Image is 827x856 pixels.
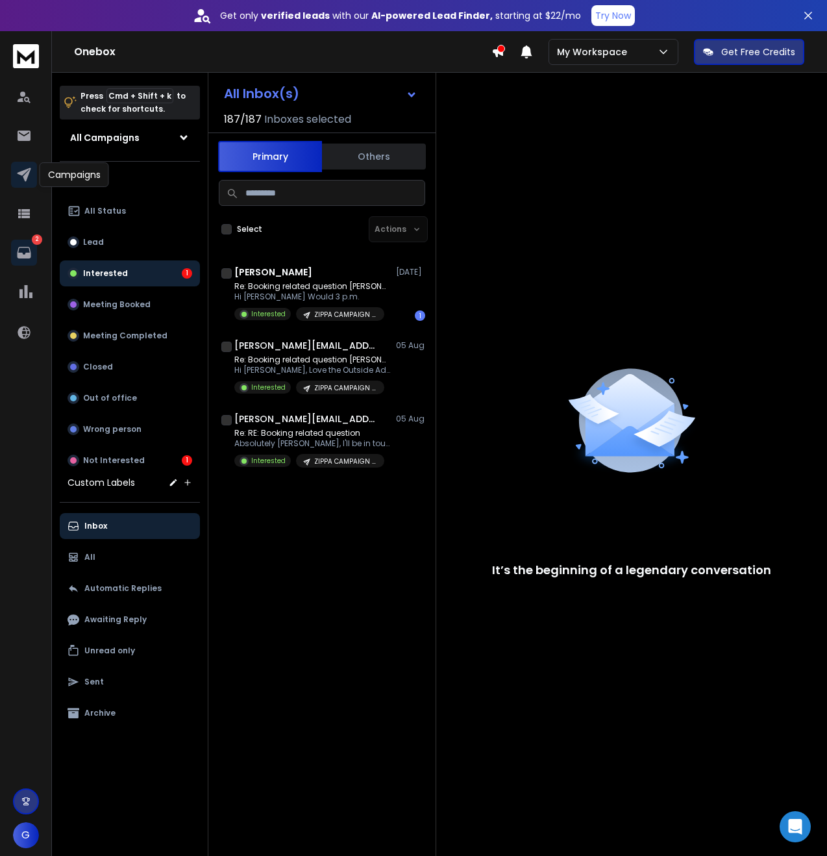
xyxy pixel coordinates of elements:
[60,700,200,726] button: Archive
[83,455,145,466] p: Not Interested
[60,125,200,151] button: All Campaigns
[13,44,39,68] img: logo
[591,5,635,26] button: Try Now
[60,198,200,224] button: All Status
[314,457,376,466] p: ZIPPA CAMPAIGN V1
[492,561,771,579] p: It’s the beginning of a legendary conversation
[396,267,425,277] p: [DATE]
[234,355,390,365] p: Re: Booking related question [PERSON_NAME]
[13,822,39,848] button: G
[84,614,147,625] p: Awaiting Reply
[234,365,390,375] p: Hi [PERSON_NAME], Love the Outside Adventures
[182,268,192,279] div: 1
[83,393,137,403] p: Out of office
[721,45,795,58] p: Get Free Credits
[234,266,312,279] h1: [PERSON_NAME]
[60,638,200,664] button: Unread only
[83,362,113,372] p: Closed
[84,583,162,594] p: Automatic Replies
[182,455,192,466] div: 1
[11,240,37,266] a: 2
[224,112,262,127] span: 187 / 187
[68,476,135,489] h3: Custom Labels
[322,142,426,171] button: Others
[40,162,109,187] div: Campaigns
[780,811,811,842] div: Open Intercom Messenger
[60,447,200,473] button: Not Interested1
[74,44,491,60] h1: Onebox
[60,544,200,570] button: All
[234,292,390,302] p: Hi [PERSON_NAME] Would 3 p.m.
[60,260,200,286] button: Interested1
[60,416,200,442] button: Wrong person
[251,309,286,319] p: Interested
[60,292,200,318] button: Meeting Booked
[83,299,151,310] p: Meeting Booked
[60,172,200,190] h3: Filters
[83,237,104,247] p: Lead
[264,112,351,127] h3: Inboxes selected
[314,310,376,320] p: ZIPPA CAMPAIGN V1
[60,669,200,695] button: Sent
[371,9,493,22] strong: AI-powered Lead Finder,
[60,229,200,255] button: Lead
[224,87,299,100] h1: All Inbox(s)
[261,9,330,22] strong: verified leads
[694,39,804,65] button: Get Free Credits
[83,424,142,434] p: Wrong person
[84,521,107,531] p: Inbox
[237,224,262,234] label: Select
[234,428,390,438] p: Re: RE: Booking related question
[234,281,390,292] p: Re: Booking related question [PERSON_NAME]
[220,9,581,22] p: Get only with our starting at $22/mo
[234,412,377,425] h1: [PERSON_NAME][EMAIL_ADDRESS][DOMAIN_NAME]
[415,310,425,321] div: 1
[84,708,116,718] p: Archive
[214,81,428,107] button: All Inbox(s)
[106,88,173,103] span: Cmd + Shift + k
[595,9,631,22] p: Try Now
[557,45,632,58] p: My Workspace
[218,141,322,172] button: Primary
[251,383,286,392] p: Interested
[80,90,186,116] p: Press to check for shortcuts.
[84,677,104,687] p: Sent
[32,234,42,245] p: 2
[314,383,376,393] p: ZIPPA CAMPAIGN V1
[60,323,200,349] button: Meeting Completed
[234,438,390,449] p: Absolutely [PERSON_NAME], I'll be in touch
[70,131,140,144] h1: All Campaigns
[83,331,167,341] p: Meeting Completed
[60,385,200,411] button: Out of office
[60,575,200,601] button: Automatic Replies
[84,552,95,562] p: All
[251,456,286,466] p: Interested
[83,268,128,279] p: Interested
[60,513,200,539] button: Inbox
[84,646,135,656] p: Unread only
[60,354,200,380] button: Closed
[84,206,126,216] p: All Status
[396,414,425,424] p: 05 Aug
[396,340,425,351] p: 05 Aug
[234,339,377,352] h1: [PERSON_NAME][EMAIL_ADDRESS][DOMAIN_NAME]
[60,607,200,633] button: Awaiting Reply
